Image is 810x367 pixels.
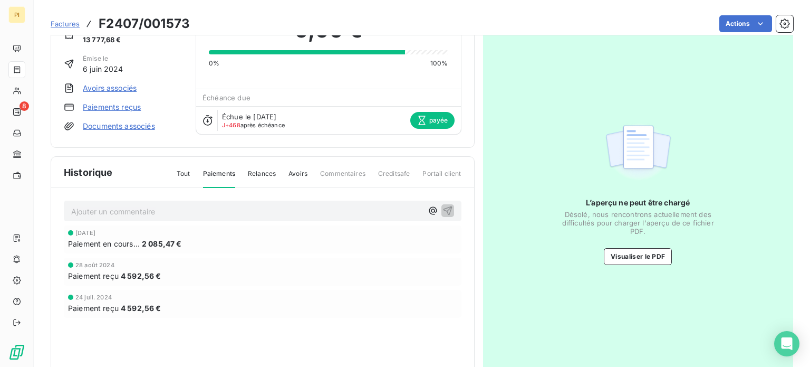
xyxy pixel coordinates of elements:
img: Logo LeanPay [8,344,25,361]
span: 4 592,56 € [121,270,161,281]
span: Échéance due [202,93,250,102]
span: Avoirs [288,169,307,187]
span: Paiement en cours... [68,238,140,249]
a: Paiements reçus [83,102,141,112]
span: 28 août 2024 [75,262,114,268]
h3: F2407/001573 [99,14,190,33]
span: 4 592,56 € [121,303,161,314]
span: Échue le [DATE] [222,112,276,121]
span: Creditsafe [378,169,410,187]
a: Factures [51,18,80,29]
span: 6 juin 2024 [83,63,123,74]
span: Factures [51,20,80,28]
span: 13 777,68 € [83,35,126,45]
button: Visualiser le PDF [604,248,672,265]
span: Paiement reçu [68,303,119,314]
a: Avoirs associés [83,83,137,93]
span: 0% [209,59,219,68]
span: après échéance [222,122,285,128]
span: 8 [20,101,29,111]
span: L’aperçu ne peut être chargé [586,197,690,208]
span: 2 085,47 € [142,238,182,249]
div: Open Intercom Messenger [774,331,799,356]
span: Portail client [422,169,461,187]
span: [DATE] [75,230,95,236]
span: Historique [64,165,113,180]
div: PI [8,6,25,23]
span: payée [410,112,455,129]
span: Émise le [83,54,123,63]
span: Commentaires [320,169,365,187]
span: 100% [430,59,448,68]
span: J+468 [222,121,240,129]
img: Empty state [604,119,672,185]
a: Documents associés [83,121,155,131]
span: Relances [248,169,276,187]
span: Désolé, nous rencontrons actuellement des difficultés pour charger l'aperçu de ce fichier PDF. [554,210,722,236]
span: Paiements [203,169,235,188]
span: 24 juil. 2024 [75,294,112,300]
span: Tout [177,169,190,187]
span: Paiement reçu [68,270,119,281]
button: Actions [719,15,772,32]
